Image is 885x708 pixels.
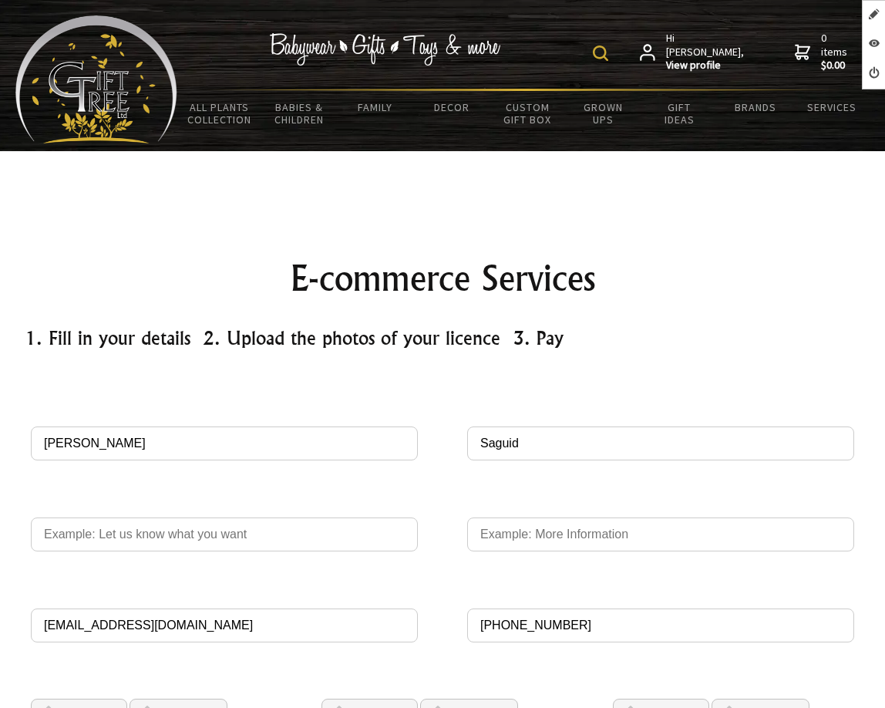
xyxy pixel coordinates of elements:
a: Services [793,91,870,123]
img: Babywear - Gifts - Toys & more [270,33,501,66]
a: Family [338,91,414,123]
img: Babyware - Gifts - Toys and more... [15,15,177,143]
input: Country of Driver's Licence [31,518,418,551]
input: Email Address [31,609,418,642]
span: Email Address [31,576,418,602]
strong: $0.00 [821,59,850,72]
span: 0 items [821,31,850,72]
img: product search [593,46,608,61]
a: Custom Gift Box [490,91,566,136]
span: Hi [PERSON_NAME], [666,32,745,72]
span: Language of Driver's Licence [467,485,854,511]
h3: 1. Fill in your details 2. Upload the photos of your licence 3. Pay [25,325,860,350]
span: Upload Driver's Licence 1 [31,667,272,693]
span: Country of Driver's Licence [31,485,418,511]
a: 0 items$0.00 [795,32,850,72]
span: Upload Driver's Licence 3 [613,667,854,693]
strong: View profile [666,59,745,72]
input: Language of Driver's Licence [467,518,854,551]
span: Phone [467,576,854,602]
input: Full Name [31,426,418,460]
a: Babies & Children [261,91,338,136]
h1: E-commerce Services [25,260,860,297]
input: Phone [467,609,854,642]
a: Grown Ups [566,91,642,136]
a: Gift Ideas [641,91,718,136]
span: Upload Driver's Licence 2 [321,667,563,693]
a: Decor [413,91,490,123]
a: Hi [PERSON_NAME],View profile [640,32,745,72]
a: All Plants Collection [177,91,261,136]
a: Brands [718,91,794,123]
span: Full Name [31,394,418,420]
